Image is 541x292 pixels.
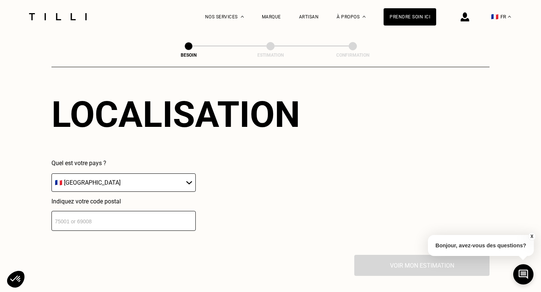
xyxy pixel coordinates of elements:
[384,8,436,26] a: Prendre soin ici
[299,14,319,20] a: Artisan
[528,232,535,241] button: X
[363,16,366,18] img: Menu déroulant à propos
[233,53,308,58] div: Estimation
[51,93,300,135] div: Localisation
[461,12,469,21] img: icône connexion
[151,53,226,58] div: Besoin
[51,160,196,167] p: Quel est votre pays ?
[26,13,89,20] img: Logo du service de couturière Tilli
[51,211,196,231] input: 75001 or 69008
[262,14,281,20] a: Marque
[241,16,244,18] img: Menu déroulant
[51,198,196,205] p: Indiquez votre code postal
[508,16,511,18] img: menu déroulant
[491,13,499,20] span: 🇫🇷
[428,235,534,256] p: Bonjour, avez-vous des questions?
[315,53,390,58] div: Confirmation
